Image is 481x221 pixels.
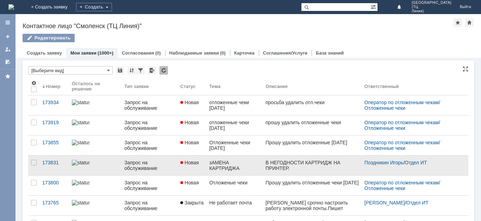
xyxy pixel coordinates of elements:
[124,160,175,171] div: Запрос на обслуживание
[2,44,13,55] a: Мои заявки
[364,100,460,111] div: /
[72,200,89,206] img: statusbar-100 (1).png
[42,160,66,165] div: 173831
[72,180,89,185] img: statusbar-100 (1).png
[69,95,121,115] a: statusbar-100 (1).png
[465,18,474,27] div: Сделать домашней страницей
[177,95,206,115] a: Новая
[124,120,175,131] div: Запрос на обслуживание
[39,176,69,195] a: 173800
[364,180,460,191] div: /
[72,160,89,165] img: statusbar-100 (1).png
[42,120,66,125] div: 173919
[39,115,69,135] a: 173919
[136,66,145,75] div: Фильтрация...
[121,196,177,215] a: Запрос на обслуживание
[31,80,37,86] span: Настройки
[122,50,154,56] a: Согласования
[124,140,175,151] div: Запрос на обслуживание
[206,156,263,175] a: зАМЕНА КАРТРИДЖА
[364,120,460,131] div: /
[220,50,226,56] div: (0)
[42,200,66,206] div: 173765
[177,176,206,195] a: Новая
[42,100,66,105] div: 173934
[72,81,113,91] div: Осталось на решение
[364,120,439,125] a: Оператор по отложенным чекам
[412,1,451,5] span: [GEOGRAPHIC_DATA]
[124,180,175,191] div: Запрос на обслуживание
[177,196,206,215] a: Закрыта
[364,160,460,165] div: /
[370,3,377,10] span: Расширенный поиск
[121,95,177,115] a: Запрос на обслуживание
[2,31,13,42] a: Создать заявку
[69,176,121,195] a: statusbar-100 (1).png
[206,77,263,95] th: Тема
[121,77,177,95] th: Тип заявки
[180,200,204,206] span: Закрыта
[70,50,96,56] a: Мои заявки
[406,200,429,206] a: Отдел ИТ
[463,66,468,72] div: На всю страницу
[209,200,260,206] div: Не работает почта
[69,156,121,175] a: statusbar-100 (1).png
[316,50,344,56] a: База знаний
[121,115,177,135] a: Запрос на обслуживание
[180,84,195,89] div: Статус
[177,115,206,135] a: Новая
[364,145,405,151] a: Отложенные чеки
[98,50,113,56] div: (1000+)
[42,140,66,145] div: 173855
[206,135,263,155] a: Отложенные чеки [DATE]
[364,100,439,105] a: Оператор по отложенным чекам
[72,100,89,105] img: statusbar-100 (1).png
[155,50,161,56] div: (0)
[364,200,460,206] div: /
[180,100,199,105] span: Новая
[364,84,399,89] div: Ответственный
[180,140,199,145] span: Новая
[121,156,177,175] a: Запрос на обслуживание
[266,84,288,89] div: Описание
[121,135,177,155] a: Запрос на обслуживание
[180,180,199,185] span: Новая
[234,50,255,56] a: Карточка
[177,156,206,175] a: Новая
[454,18,462,27] div: Добавить в избранное
[23,23,454,30] div: Контактное лицо "Смоленск (ТЦ Линия)"
[46,84,61,89] div: Номер
[39,196,69,215] a: 173765
[362,77,463,95] th: Ответственный
[8,4,14,10] a: Перейти на домашнюю страницу
[169,50,219,56] a: Наблюдаемые заявки
[39,135,69,155] a: 173855
[121,176,177,195] a: Запрос на обслуживание
[69,115,121,135] a: statusbar-100 (1).png
[209,100,260,111] div: отложенные чеки [DATE]
[206,115,263,135] a: отложенные чеки [DATE]
[206,196,263,215] a: Не работает почта
[263,50,307,56] a: Соглашения/Услуги
[209,160,260,171] div: зАМЕНА КАРТРИДЖА
[76,3,112,11] div: Создать
[405,160,427,165] a: Отдел ИТ
[124,200,175,211] div: Запрос на обслуживание
[69,196,121,215] a: statusbar-100 (1).png
[206,95,263,115] a: отложенные чеки [DATE]
[364,105,405,111] a: Отложенные чеки
[209,84,220,89] div: Тема
[8,4,14,10] img: logo
[72,140,89,145] img: statusbar-100 (1).png
[42,180,66,185] div: 173800
[72,120,89,125] img: statusbar-100 (1).png
[364,125,405,131] a: Отложенные чеки
[124,84,149,89] div: Тип заявки
[412,5,451,9] span: (ТЦ
[364,180,439,185] a: Оператор по отложенным чекам
[39,77,69,95] th: Номер
[39,95,69,115] a: 173934
[206,176,263,195] a: Отложеные чеки
[160,66,168,75] div: Обновлять список
[412,9,451,13] span: Линия)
